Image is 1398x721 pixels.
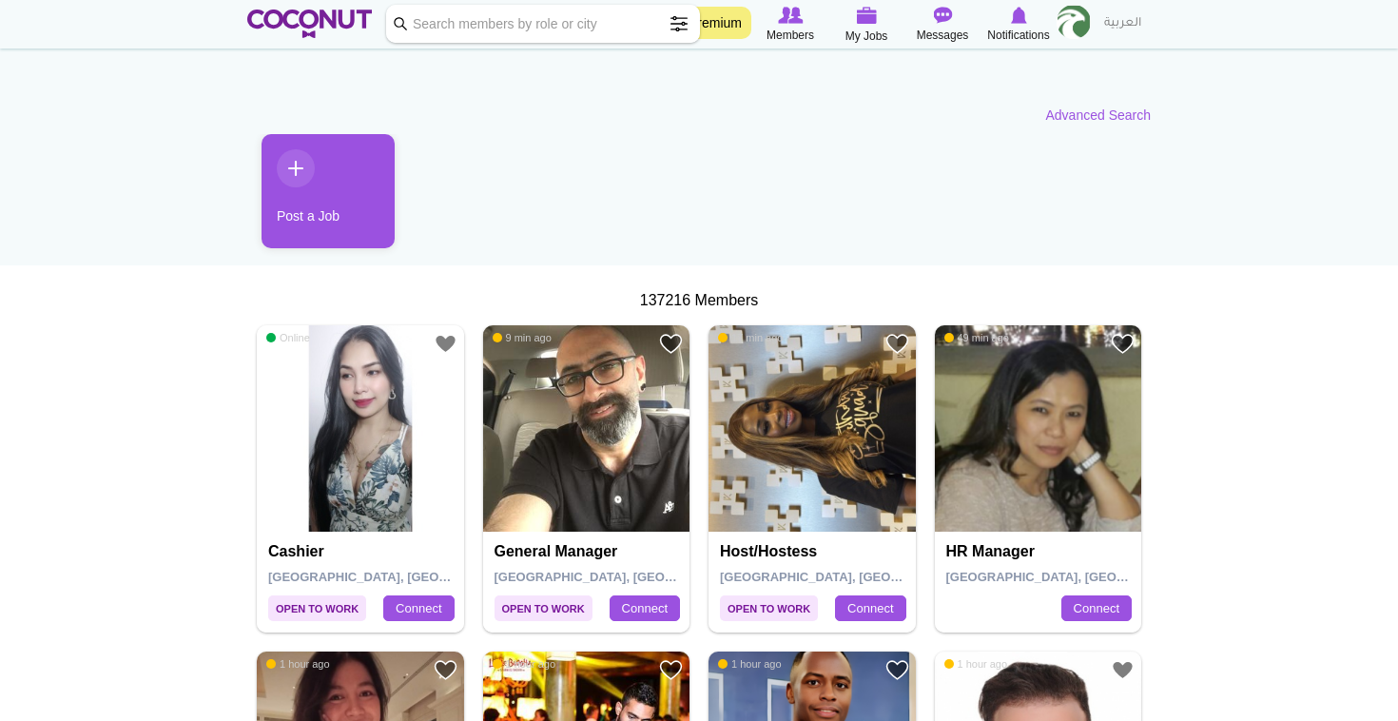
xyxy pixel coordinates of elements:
[493,657,556,671] span: 1 hour ago
[933,7,952,24] img: Messages
[987,26,1049,45] span: Notifications
[946,570,1217,584] span: [GEOGRAPHIC_DATA], [GEOGRAPHIC_DATA]
[885,332,909,356] a: Add to Favourites
[946,543,1136,560] h4: HR Manager
[383,595,454,622] a: Connect
[434,658,457,682] a: Add to Favourites
[752,5,828,45] a: Browse Members Members
[1011,7,1027,24] img: Notifications
[657,7,751,39] a: Go Premium
[720,570,991,584] span: [GEOGRAPHIC_DATA], [GEOGRAPHIC_DATA]
[845,27,888,46] span: My Jobs
[767,26,814,45] span: Members
[493,331,552,344] span: 9 min ago
[266,331,310,344] span: Online
[1111,332,1135,356] a: Add to Favourites
[247,290,1151,312] div: 137216 Members
[835,595,905,622] a: Connect
[718,331,783,344] span: 17 min ago
[828,5,904,46] a: My Jobs My Jobs
[247,134,380,263] li: 1 / 1
[1061,595,1132,622] a: Connect
[1095,5,1151,43] a: العربية
[718,657,782,671] span: 1 hour ago
[720,595,818,621] span: Open to Work
[495,543,684,560] h4: General Manager
[268,570,539,584] span: [GEOGRAPHIC_DATA], [GEOGRAPHIC_DATA]
[917,26,969,45] span: Messages
[885,658,909,682] a: Add to Favourites
[720,543,909,560] h4: Host/Hostess
[386,5,700,43] input: Search members by role or city
[778,7,803,24] img: Browse Members
[1111,658,1135,682] a: Add to Favourites
[1045,106,1151,125] a: Advanced Search
[262,134,395,248] a: Post a Job
[944,657,1008,671] span: 1 hour ago
[981,5,1057,45] a: Notifications Notifications
[434,332,457,356] a: Add to Favourites
[247,10,372,38] img: Home
[266,657,330,671] span: 1 hour ago
[268,595,366,621] span: Open to Work
[944,331,1009,344] span: 49 min ago
[610,595,680,622] a: Connect
[904,5,981,45] a: Messages Messages
[495,595,592,621] span: Open to Work
[856,7,877,24] img: My Jobs
[659,658,683,682] a: Add to Favourites
[268,543,457,560] h4: Cashier
[659,332,683,356] a: Add to Favourites
[495,570,766,584] span: [GEOGRAPHIC_DATA], [GEOGRAPHIC_DATA]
